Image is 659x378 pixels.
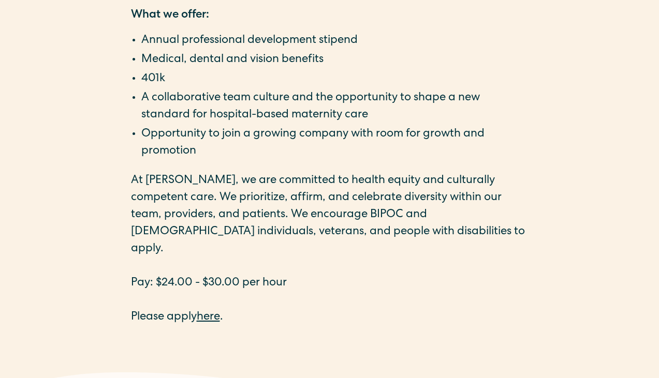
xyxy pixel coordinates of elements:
[141,126,529,160] li: Opportunity to join a growing company with room for growth and promotion
[131,292,529,309] p: ‍
[131,275,529,292] p: Pay: $24.00 - $30.00 per hour
[131,326,529,343] p: ‍
[141,71,529,88] li: 401k
[197,312,220,323] a: here
[141,33,529,50] li: Annual professional development stipend
[131,309,529,326] p: Please apply .
[141,90,529,124] li: A collaborative team culture and the opportunity to shape a new standard for hospital-based mater...
[131,258,529,275] p: ‍
[131,10,209,21] strong: What we offer:
[131,173,529,258] p: At [PERSON_NAME], we are committed to health equity and culturally competent care. We prioritize,...
[141,52,529,69] li: Medical, dental and vision benefits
